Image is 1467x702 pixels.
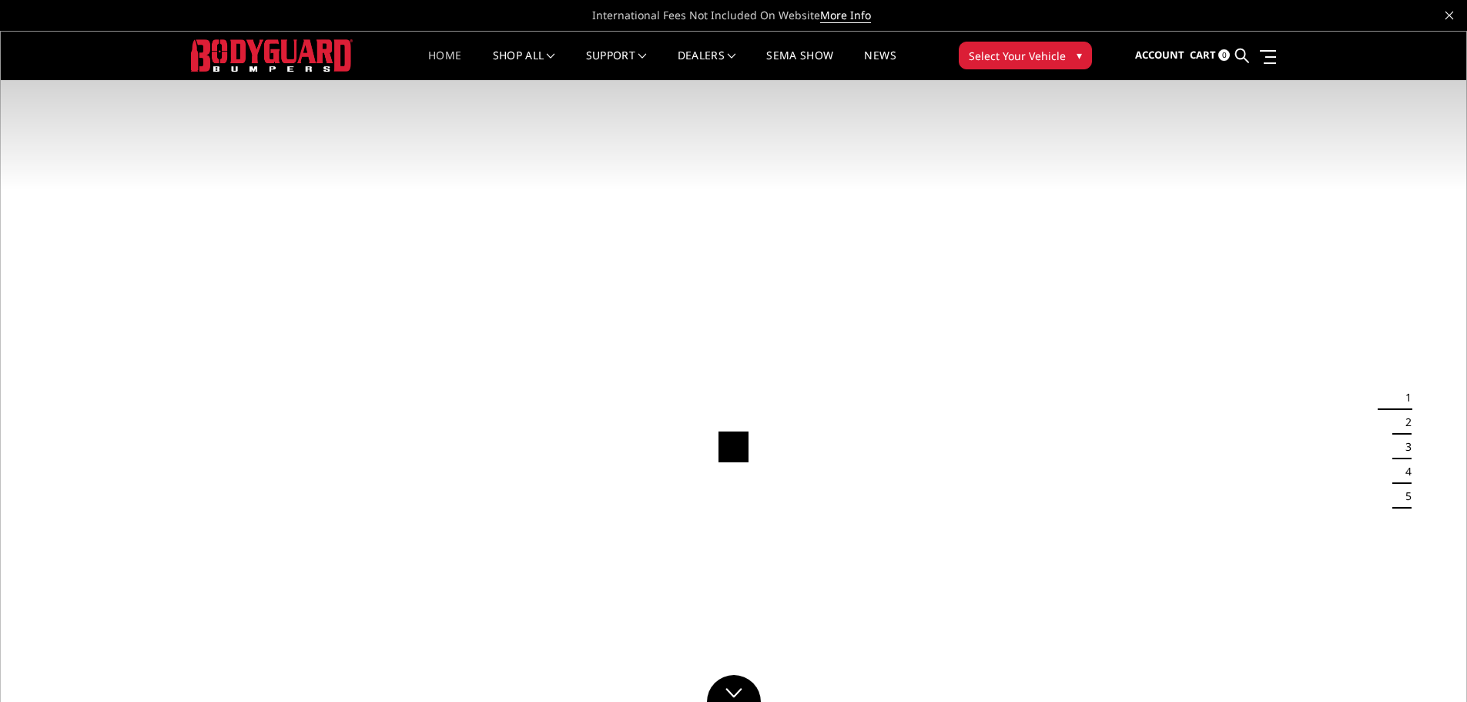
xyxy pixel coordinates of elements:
a: Home [428,50,461,80]
button: 2 of 5 [1396,410,1412,435]
a: shop all [493,50,555,80]
span: Account [1135,48,1184,62]
span: Select Your Vehicle [969,48,1066,64]
button: Select Your Vehicle [959,42,1092,69]
a: Account [1135,35,1184,76]
img: BODYGUARD BUMPERS [191,39,353,71]
button: 3 of 5 [1396,435,1412,459]
span: 0 [1218,49,1230,61]
a: Cart 0 [1190,35,1230,76]
a: News [864,50,896,80]
span: ▾ [1077,47,1082,63]
button: 5 of 5 [1396,484,1412,509]
a: SEMA Show [766,50,833,80]
a: Dealers [678,50,736,80]
a: Support [586,50,647,80]
span: Cart [1190,48,1216,62]
button: 1 of 5 [1396,385,1412,410]
button: 4 of 5 [1396,459,1412,484]
a: More Info [820,8,871,23]
a: Click to Down [707,675,761,702]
